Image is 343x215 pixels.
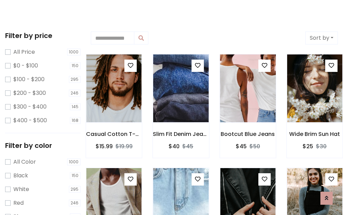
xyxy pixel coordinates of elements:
span: 295 [69,76,81,83]
h6: $45 [236,143,247,150]
span: 1000 [67,49,81,55]
label: $300 - $400 [13,103,47,111]
h6: $15.99 [96,143,113,150]
h6: Casual Cotton T-Shirt [86,131,142,137]
h5: Filter by color [5,141,81,150]
label: $200 - $300 [13,89,46,97]
label: All Color [13,158,36,166]
span: 246 [69,90,81,97]
h6: Bootcut Blue Jeans [220,131,276,137]
span: 246 [69,200,81,206]
span: 150 [70,62,81,69]
h6: Slim Fit Denim Jeans [153,131,209,137]
label: White [13,185,29,193]
del: $30 [316,142,327,150]
span: 150 [70,172,81,179]
span: 1000 [67,159,81,165]
label: All Price [13,48,35,56]
h5: Filter by price [5,31,81,40]
label: $100 - $200 [13,75,45,84]
h6: $25 [303,143,313,150]
label: Black [13,172,28,180]
span: 145 [70,103,81,110]
button: Sort by [305,31,338,45]
del: $50 [249,142,260,150]
label: $400 - $500 [13,116,47,125]
h6: Wide Brim Sun Hat [287,131,343,137]
span: 168 [70,117,81,124]
label: $0 - $100 [13,62,38,70]
del: $19.99 [115,142,133,150]
h6: $40 [169,143,180,150]
label: Red [13,199,24,207]
del: $45 [182,142,193,150]
span: 295 [69,186,81,193]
